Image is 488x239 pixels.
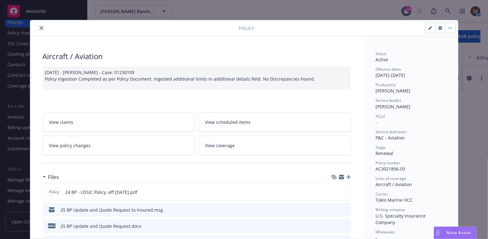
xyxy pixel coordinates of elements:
[376,88,411,94] span: [PERSON_NAME]
[49,142,91,149] span: View policy changes
[376,82,396,87] span: Producer(s)
[199,112,351,132] a: View scheduled items
[343,223,348,229] button: preview file
[61,223,141,229] div: 25 BP Update and Quote Request.docx
[239,25,254,31] span: Policy
[376,104,411,110] span: [PERSON_NAME]
[65,189,138,195] span: 24 BP - USSIC Policy, eff [DATE].pdf
[376,145,386,150] span: Stage
[49,119,74,125] span: View claims
[376,229,395,235] span: Wholesaler
[376,213,427,225] span: U.S. Specialty Insurance Company
[205,142,235,149] span: View coverage
[48,173,59,181] h3: Files
[43,67,351,90] div: [DATE] - [PERSON_NAME] - Case: 01230109 Policy Ingestion Completed as per Policy Document. Ingest...
[376,119,377,125] span: -
[38,24,45,32] button: close
[376,207,405,212] span: Writing company
[376,67,401,72] span: Effective dates
[333,207,338,213] button: download file
[434,227,442,239] div: Drag to move
[376,181,412,187] span: Aircraft / Aviation
[205,119,251,125] span: View scheduled items
[343,207,348,213] button: preview file
[43,112,195,132] a: View claims
[43,173,59,181] div: Files
[434,227,477,239] button: Nova Assist
[376,98,401,103] span: Service lead(s)
[376,150,394,156] span: Renewal
[376,129,407,134] span: Service lead team
[199,136,351,155] a: View coverage
[376,166,405,172] span: AC3021896-03
[48,223,55,228] span: docx
[376,135,405,141] span: P&C - Aviation
[447,230,471,235] span: Nova Assist
[342,189,348,195] button: preview file
[376,114,385,119] span: AC(s)
[61,207,163,213] div: 25 BP Update and Quote Request to Insured.msg
[333,189,337,195] button: download file
[376,57,388,63] span: Active
[376,197,413,203] span: Tokio Marine HCC
[376,160,400,166] span: Policy number
[43,136,195,155] a: View policy changes
[376,51,387,56] span: Status
[333,223,338,229] button: download file
[48,189,60,195] span: Policy
[43,51,351,62] div: Aircraft / Aviation
[376,67,446,78] div: [DATE] - [DATE]
[376,191,388,197] span: Carrier
[376,176,406,181] span: Lines of coverage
